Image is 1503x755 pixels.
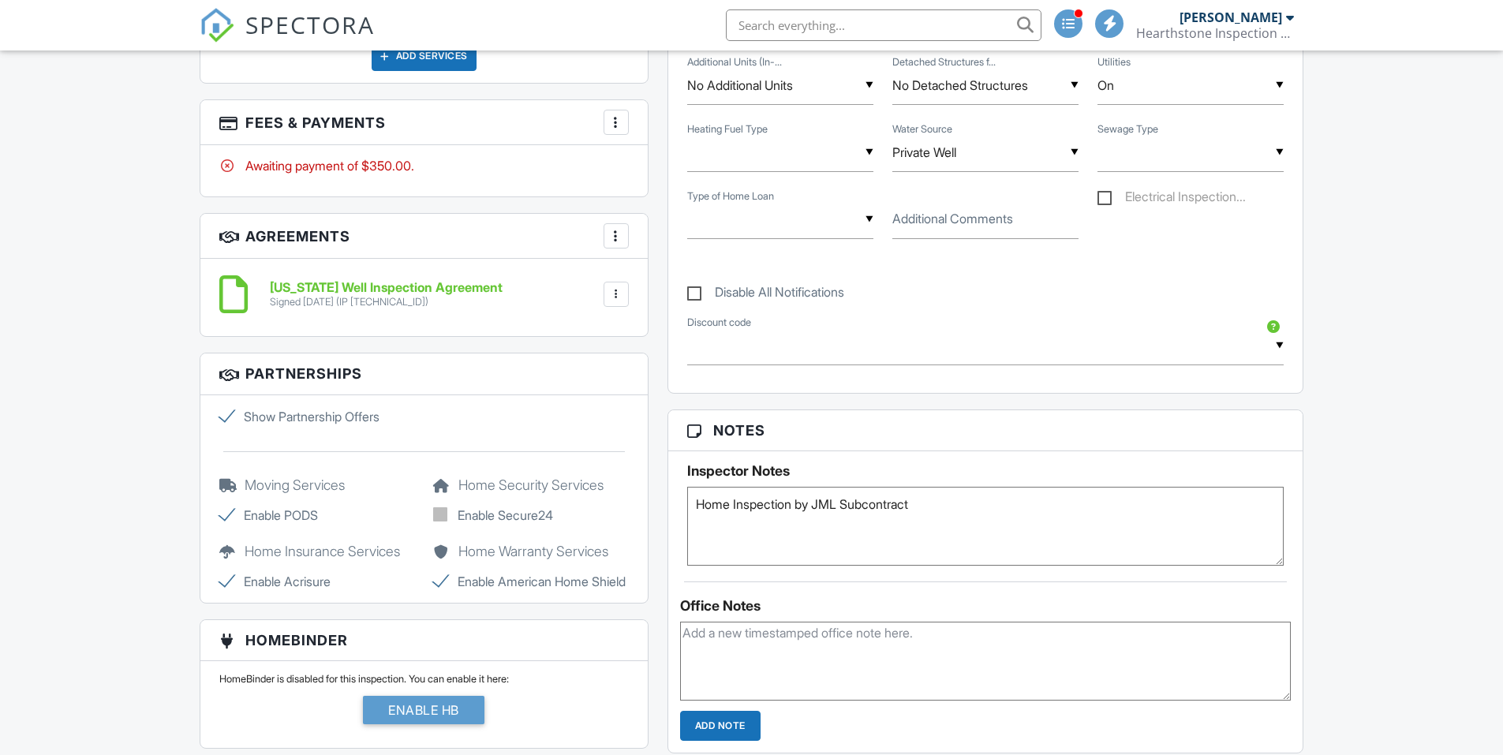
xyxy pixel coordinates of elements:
[687,463,1284,479] h5: Inspector Notes
[687,122,768,136] label: Heating Fuel Type
[363,696,484,724] div: Enable HB
[892,200,1079,239] input: Additional Comments
[433,572,629,591] label: Enable American Home Shield
[892,122,952,136] label: Water Source
[245,8,375,41] span: SPECTORA
[433,506,629,525] label: Enable Secure24
[219,157,629,174] div: Awaiting payment of $350.00.
[219,673,629,686] p: HomeBinder is disabled for this inspection. You can enable it here:
[270,281,503,295] h6: [US_STATE] Well Inspection Agreement
[1136,25,1294,41] div: Hearthstone Inspection Services, Inc.
[219,407,415,426] label: Show Partnership Offers
[680,598,1292,614] div: Office Notes
[433,477,629,493] h5: Home Security Services
[668,410,1303,451] h3: Notes
[726,9,1041,41] input: Search everything...
[200,8,234,43] img: The Best Home Inspection Software - Spectora
[219,477,415,493] h5: Moving Services
[687,487,1284,566] textarea: Home Inspection by JML Subcontract
[219,506,415,525] label: Enable PODS
[687,285,844,305] label: Disable All Notifications
[363,696,484,736] a: Enable HB
[1097,189,1246,209] label: Electrical Inspection by Licensed Electrician
[219,544,415,559] h5: Home Insurance Services
[687,316,751,330] label: Discount code
[200,620,648,661] h3: HomeBinder
[892,55,996,69] label: Detached Structures for Inspection (Separate from Primary Residence)
[200,214,648,259] h3: Agreements
[270,281,503,308] a: [US_STATE] Well Inspection Agreement Signed [DATE] (IP [TECHNICAL_ID])
[200,353,648,394] h3: Partnerships
[270,296,503,308] div: Signed [DATE] (IP [TECHNICAL_ID])
[200,100,648,145] h3: Fees & Payments
[1097,55,1131,69] label: Utilities
[433,544,629,559] h5: Home Warranty Services
[687,55,782,69] label: Additional Units (In-law or Multifamily Units)
[687,189,774,204] label: Type of Home Loan
[1097,122,1158,136] label: Sewage Type
[680,711,761,741] input: Add Note
[1180,9,1282,25] div: [PERSON_NAME]
[200,21,375,54] a: SPECTORA
[372,41,477,71] div: Add Services
[219,572,415,591] label: Enable Acrisure
[892,210,1013,227] label: Additional Comments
